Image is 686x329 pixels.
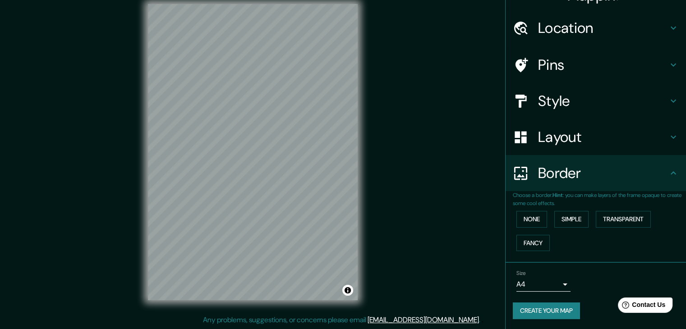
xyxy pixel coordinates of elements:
button: Create your map [513,302,580,319]
button: Toggle attribution [342,285,353,296]
h4: Layout [538,128,668,146]
div: Location [506,10,686,46]
p: Choose a border. : you can make layers of the frame opaque to create some cool effects. [513,191,686,207]
b: Hint [552,192,563,199]
canvas: Map [148,4,358,300]
button: Simple [554,211,589,228]
div: Layout [506,119,686,155]
button: Transparent [596,211,651,228]
div: A4 [516,277,571,292]
button: Fancy [516,235,550,251]
iframe: Help widget launcher [606,294,676,319]
div: Style [506,83,686,119]
h4: Location [538,19,668,37]
h4: Border [538,164,668,182]
h4: Style [538,92,668,110]
p: Any problems, suggestions, or concerns please email . [203,315,480,325]
h4: Pins [538,56,668,74]
label: Size [516,270,526,277]
button: None [516,211,547,228]
div: Pins [506,47,686,83]
div: . [480,315,482,325]
div: . [482,315,483,325]
a: [EMAIL_ADDRESS][DOMAIN_NAME] [368,315,479,324]
div: Border [506,155,686,191]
